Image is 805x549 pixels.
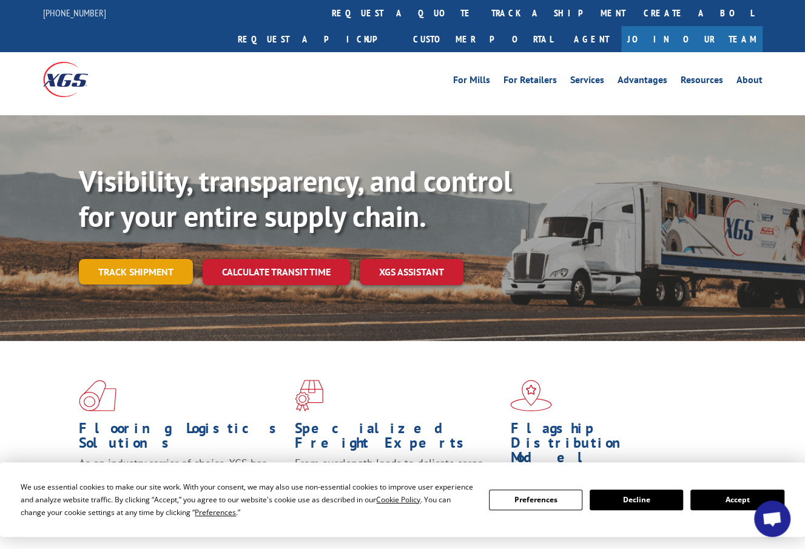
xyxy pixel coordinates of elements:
[295,421,502,456] h1: Specialized Freight Experts
[295,456,502,510] p: From overlength loads to delicate cargo, our experienced staff knows the best way to move your fr...
[79,162,512,235] b: Visibility, transparency, and control for your entire supply chain.
[570,75,604,89] a: Services
[79,259,193,285] a: Track shipment
[690,490,784,510] button: Accept
[504,75,557,89] a: For Retailers
[754,500,790,537] div: Open chat
[360,259,463,285] a: XGS ASSISTANT
[79,421,286,456] h1: Flooring Logistics Solutions
[510,421,717,471] h1: Flagship Distribution Model
[404,26,562,52] a: Customer Portal
[195,507,236,517] span: Preferences
[590,490,683,510] button: Decline
[510,380,552,411] img: xgs-icon-flagship-distribution-model-red
[203,259,350,285] a: Calculate transit time
[229,26,404,52] a: Request a pickup
[79,456,267,499] span: As an industry carrier of choice, XGS has brought innovation and dedication to flooring logistics...
[453,75,490,89] a: For Mills
[510,525,661,539] a: Learn More >
[21,480,474,519] div: We use essential cookies to make our site work. With your consent, we may also use non-essential ...
[489,490,582,510] button: Preferences
[43,7,106,19] a: [PHONE_NUMBER]
[376,494,420,505] span: Cookie Policy
[79,380,116,411] img: xgs-icon-total-supply-chain-intelligence-red
[562,26,621,52] a: Agent
[681,75,723,89] a: Resources
[736,75,763,89] a: About
[621,26,763,52] a: Join Our Team
[618,75,667,89] a: Advantages
[295,380,323,411] img: xgs-icon-focused-on-flooring-red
